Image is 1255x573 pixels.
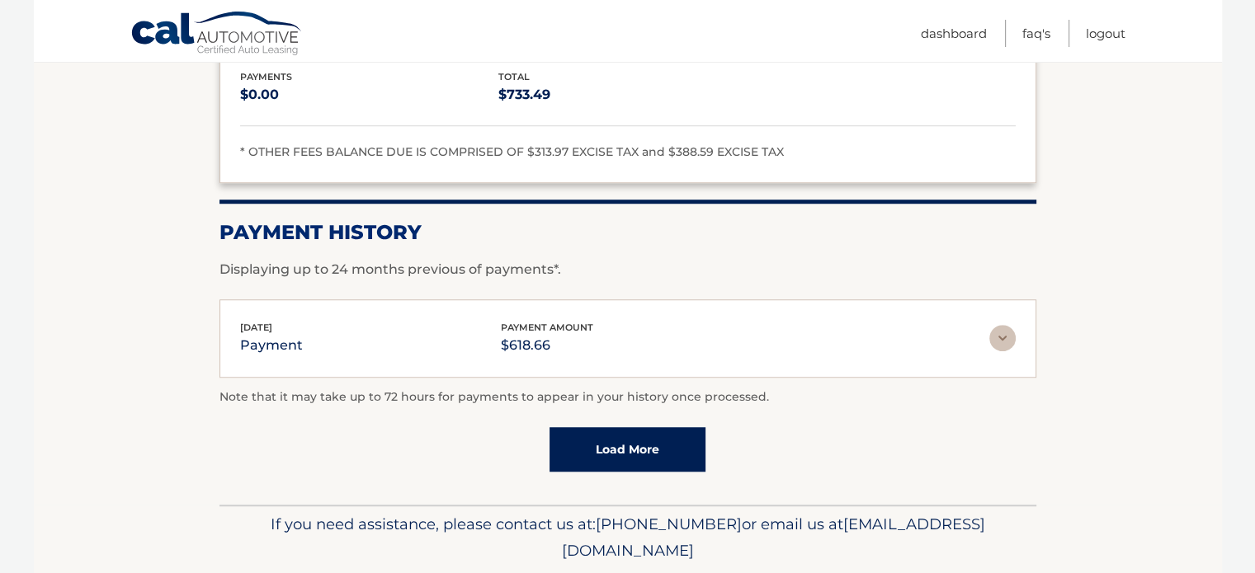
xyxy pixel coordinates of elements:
img: accordion-rest.svg [989,325,1016,351]
p: Note that it may take up to 72 hours for payments to appear in your history once processed. [219,387,1036,407]
p: Displaying up to 24 months previous of payments*. [219,260,1036,279]
a: Logout [1086,20,1125,47]
a: Load More [550,427,705,472]
a: Cal Automotive [130,11,304,59]
span: payment amount [501,322,593,333]
a: Dashboard [921,20,987,47]
h2: Payment History [219,220,1036,245]
span: total [498,71,530,82]
p: $618.66 [501,334,593,357]
a: FAQ's [1022,20,1050,47]
p: $733.49 [498,83,757,106]
div: * OTHER FEES BALANCE DUE IS COMPRISED OF $313.97 EXCISE TAX and $388.59 EXCISE TAX [240,143,1016,162]
p: payment [240,334,303,357]
span: [DATE] [240,322,272,333]
span: payments [240,71,292,82]
p: $0.00 [240,83,498,106]
p: If you need assistance, please contact us at: or email us at [230,511,1026,564]
span: [PHONE_NUMBER] [596,514,742,533]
